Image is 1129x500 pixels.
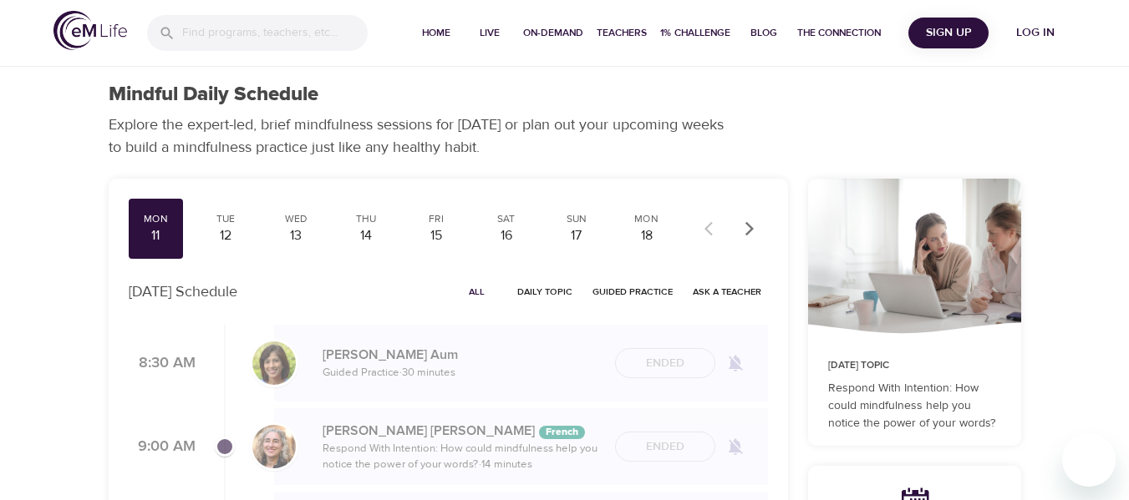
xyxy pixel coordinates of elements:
p: 8:30 AM [129,352,196,375]
p: [DATE] Schedule [129,280,237,303]
div: Thu [345,212,387,226]
p: Explore the expert-led, brief mindfulness sessions for [DATE] or plan out your upcoming weeks to ... [109,114,735,159]
img: logo [53,11,127,50]
img: Alisha%20Aum%208-9-21.jpg [252,341,296,385]
p: [PERSON_NAME] Aum [323,345,602,365]
p: Respond With Intention: How could mindfulness help you notice the power of your words? · 14 minutes [323,441,602,473]
div: 18 [626,226,668,245]
span: All [457,284,497,300]
button: Ask a Teacher [686,279,768,305]
button: Sign Up [908,18,989,48]
div: 12 [205,226,247,245]
div: Sat [486,212,527,226]
div: Tue [205,212,247,226]
span: Sign Up [915,23,982,43]
div: 15 [415,226,457,245]
p: Respond With Intention: How could mindfulness help you notice the power of your words? [828,380,1001,432]
input: Find programs, teachers, etc... [182,15,368,51]
div: 17 [556,226,598,245]
h1: Mindful Daily Schedule [109,83,318,107]
span: Daily Topic [517,284,572,300]
div: 13 [275,226,317,245]
div: Fri [415,212,457,226]
span: On-Demand [523,24,583,42]
span: 1% Challenge [660,24,730,42]
iframe: Button to launch messaging window [1062,433,1116,487]
span: Guided Practice [592,284,673,300]
span: Ask a Teacher [693,284,761,300]
p: 9:00 AM [129,436,196,458]
button: Guided Practice [586,279,679,305]
p: [PERSON_NAME] [PERSON_NAME] [323,421,602,441]
span: Home [416,24,456,42]
div: 14 [345,226,387,245]
div: Mon [135,212,177,226]
img: Maria%20Alonso%20Martinez.png [252,425,296,468]
p: Guided Practice · 30 minutes [323,365,602,381]
div: The episodes in this programs will be in French [539,426,585,439]
button: Daily Topic [511,279,579,305]
p: [DATE] Topic [828,358,1001,373]
div: Mon [626,212,668,226]
span: Log in [1002,23,1069,43]
div: 16 [486,226,527,245]
div: Wed [275,212,317,226]
button: All [450,279,504,305]
button: Log in [995,18,1076,48]
div: 11 [135,226,177,245]
span: Teachers [597,24,647,42]
div: Sun [556,212,598,226]
span: Blog [744,24,784,42]
span: The Connection [797,24,881,42]
span: Live [470,24,510,42]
